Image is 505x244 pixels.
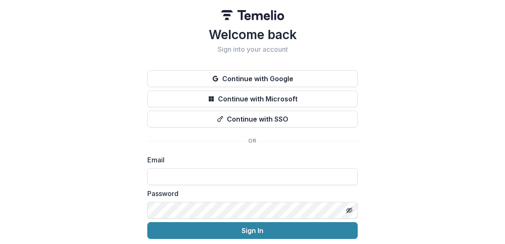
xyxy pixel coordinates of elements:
button: Continue with SSO [147,111,358,127]
h2: Sign into your account [147,45,358,53]
button: Sign In [147,222,358,239]
img: Temelio [221,10,284,20]
label: Email [147,155,353,165]
button: Continue with Microsoft [147,90,358,107]
button: Toggle password visibility [343,204,356,217]
h1: Welcome back [147,27,358,42]
button: Continue with Google [147,70,358,87]
label: Password [147,188,353,199]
